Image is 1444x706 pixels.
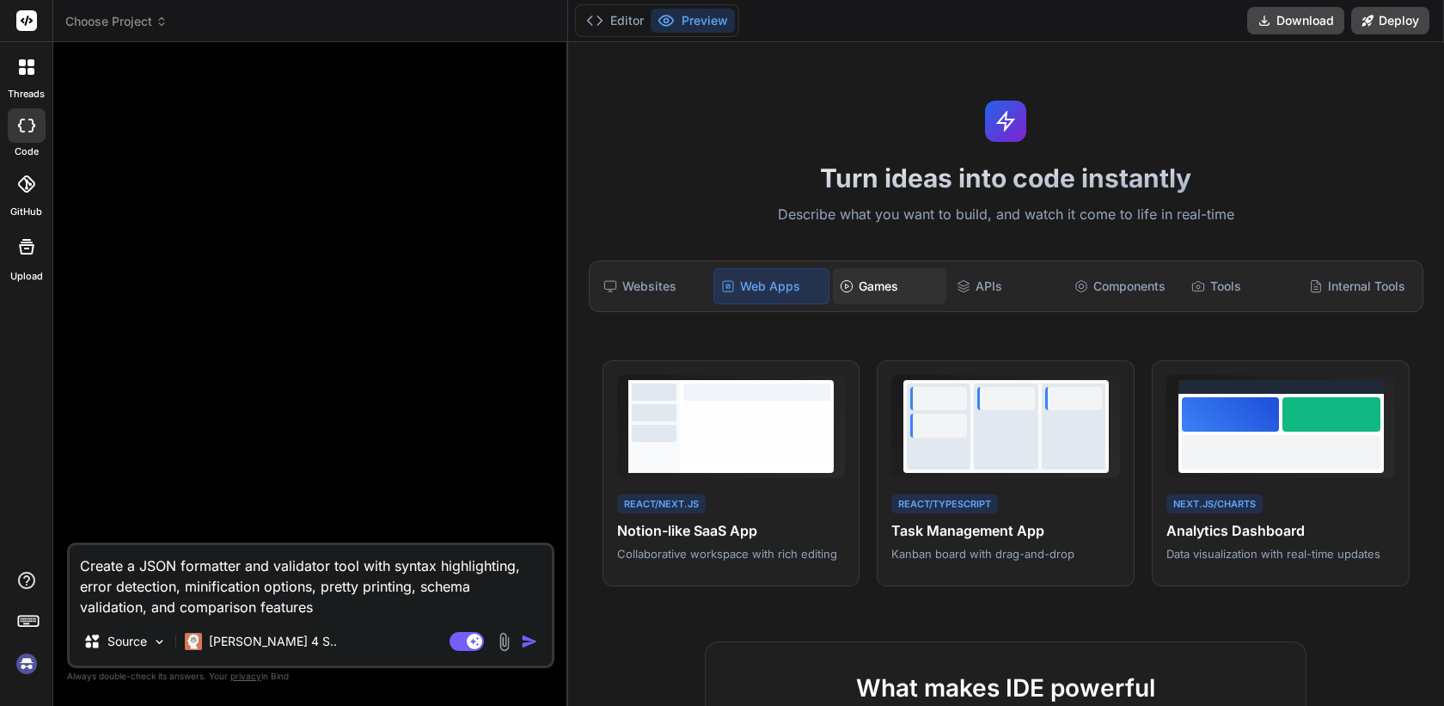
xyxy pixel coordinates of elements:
div: Next.js/Charts [1166,494,1263,514]
div: Tools [1184,268,1298,304]
div: Components [1068,268,1181,304]
label: code [15,144,39,159]
p: Source [107,633,147,650]
div: Internal Tools [1302,268,1416,304]
div: Web Apps [713,268,829,304]
p: Describe what you want to build, and watch it come to life in real-time [578,204,1434,226]
span: privacy [230,671,261,681]
button: Deploy [1351,7,1429,34]
span: Choose Project [65,13,168,30]
div: React/TypeScript [891,494,998,514]
h1: Turn ideas into code instantly [578,163,1434,193]
p: Kanban board with drag-and-drop [891,546,1120,562]
img: icon [521,633,538,650]
h4: Task Management App [891,520,1120,541]
button: Preview [651,9,735,33]
h2: What makes IDE powerful [733,670,1278,706]
p: Collaborative workspace with rich editing [617,546,846,562]
p: Data visualization with real-time updates [1166,546,1395,562]
textarea: Create a JSON formatter and validator tool with syntax highlighting, error detection, minificatio... [70,545,552,617]
p: Always double-check its answers. Your in Bind [67,668,554,685]
img: Pick Models [152,635,167,649]
label: GitHub [10,205,42,219]
div: Games [833,268,946,304]
label: Upload [10,269,43,284]
div: React/Next.js [617,494,706,514]
h4: Notion-like SaaS App [617,520,846,541]
div: Websites [597,268,710,304]
img: Claude 4 Sonnet [185,633,202,650]
h4: Analytics Dashboard [1166,520,1395,541]
img: attachment [494,632,514,652]
div: APIs [950,268,1063,304]
label: threads [8,87,45,101]
p: [PERSON_NAME] 4 S.. [209,633,337,650]
button: Editor [579,9,651,33]
button: Download [1247,7,1344,34]
img: signin [12,649,41,678]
